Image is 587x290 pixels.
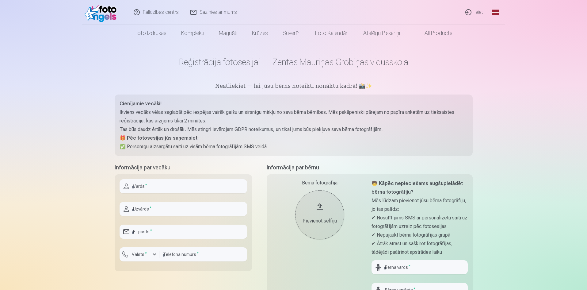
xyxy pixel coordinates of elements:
[308,25,356,42] a: Foto kalendāri
[120,108,468,125] p: Ikviens vecāks vēlas saglabāt pēc iespējas vairāk gaišu un sirsnīgu mirkļu no sava bērna bērnības...
[295,190,344,239] button: Pievienot selfiju
[272,179,368,187] div: Bērna fotogrāfija
[120,135,199,141] strong: 🎁 Pēc fotosesijas jūs saņemsiet:
[356,25,407,42] a: Atslēgu piekariņi
[372,214,468,231] p: ✔ Nosūtīt jums SMS ar personalizētu saiti uz fotogrāfijām uzreiz pēc fotosesijas
[120,247,159,261] button: Valsts*
[174,25,212,42] a: Komplekti
[301,217,338,225] div: Pievienot selfiju
[115,56,473,68] h1: Reģistrācija fotosesijai — Zentas Mauriņas Grobiņas vidusskola
[85,2,120,22] img: /fa1
[372,231,468,239] p: ✔ Nepajaukt bērnu fotogrāfijas grupā
[120,142,468,151] p: ✅ Personīgu aizsargātu saiti uz visām bērna fotogrāfijām SMS veidā
[245,25,275,42] a: Krūzes
[372,180,463,195] strong: 🧒 Kāpēc nepieciešams augšupielādēt bērna fotogrāfiju?
[267,163,473,172] h5: Informācija par bērnu
[115,163,252,172] h5: Informācija par vecāku
[120,101,162,106] strong: Cienījamie vecāki!
[407,25,460,42] a: All products
[212,25,245,42] a: Magnēti
[115,82,473,91] h5: Neatliekiet — lai jūsu bērns noteikti nonāktu kadrā! 📸✨
[275,25,308,42] a: Suvenīri
[120,125,468,134] p: Tas būs daudz ērtāk un drošāk. Mēs stingri ievērojam GDPR noteikumus, un tikai jums būs piekļuve ...
[129,251,149,257] label: Valsts
[372,196,468,214] p: Mēs lūdzam pievienot jūsu bērna fotogrāfiju, jo tas palīdz:
[372,239,468,257] p: ✔ Ātrāk atrast un sašķirot fotogrāfijas, tādējādi paātrinot apstrādes laiku
[127,25,174,42] a: Foto izdrukas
